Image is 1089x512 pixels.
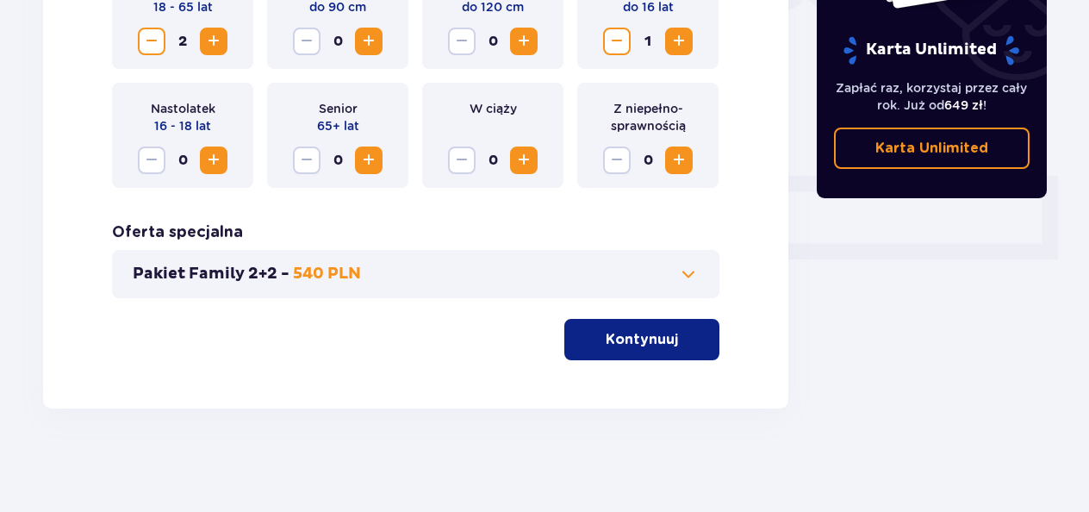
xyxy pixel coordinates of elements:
button: Zmniejsz [448,28,476,55]
h3: Oferta specjalna [112,222,243,243]
span: 1 [634,28,662,55]
span: 0 [324,28,352,55]
a: Karta Unlimited [834,128,1030,169]
button: Zmniejsz [293,28,320,55]
p: Z niepełno­sprawnością [591,100,705,134]
p: W ciąży [470,100,517,117]
button: Zwiększ [510,147,538,174]
p: Pakiet Family 2+2 - [133,264,289,284]
p: Nastolatek [151,100,215,117]
button: Zmniejsz [293,147,320,174]
p: 65+ lat [317,117,359,134]
span: 649 zł [944,98,983,112]
button: Zmniejsz [603,28,631,55]
span: 0 [169,147,196,174]
button: Zwiększ [510,28,538,55]
p: Zapłać raz, korzystaj przez cały rok. Już od ! [834,79,1030,114]
button: Zwiększ [355,28,383,55]
button: Zwiększ [665,28,693,55]
button: Zmniejsz [138,28,165,55]
button: Zwiększ [665,147,693,174]
button: Pakiet Family 2+2 -540 PLN [133,264,699,284]
p: 16 - 18 lat [154,117,211,134]
p: Senior [319,100,358,117]
span: 0 [479,147,507,174]
button: Kontynuuj [564,319,719,360]
p: 540 PLN [293,264,361,284]
p: Kontynuuj [606,330,678,349]
p: Karta Unlimited [875,139,988,158]
button: Zwiększ [355,147,383,174]
p: Karta Unlimited [842,35,1021,66]
span: 0 [634,147,662,174]
button: Zmniejsz [138,147,165,174]
button: Zwiększ [200,147,227,174]
button: Zmniejsz [448,147,476,174]
span: 0 [324,147,352,174]
button: Zwiększ [200,28,227,55]
button: Zmniejsz [603,147,631,174]
span: 0 [479,28,507,55]
span: 2 [169,28,196,55]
